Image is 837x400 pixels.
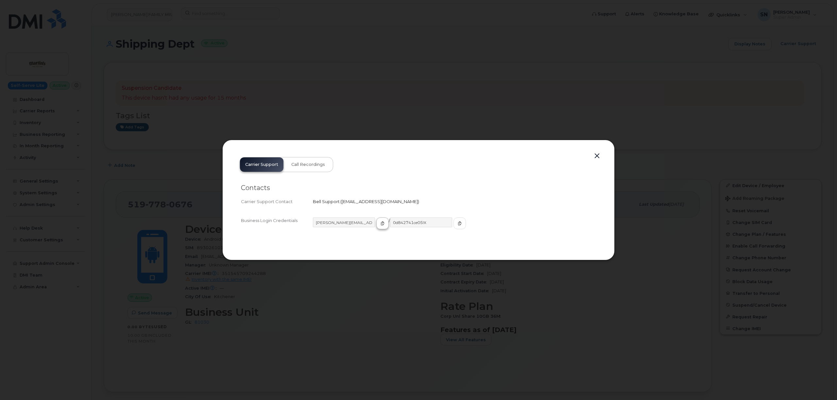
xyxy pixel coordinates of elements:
[291,162,325,167] span: Call Recordings
[241,217,313,235] div: Business Login Credentials
[241,184,596,192] h2: Contacts
[313,199,340,204] span: Bell Support
[241,199,313,205] div: Carrier Support Contact
[453,217,466,229] button: copy to clipboard
[313,217,596,235] div: /
[376,217,389,229] button: copy to clipboard
[342,199,418,204] span: [EMAIL_ADDRESS][DOMAIN_NAME]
